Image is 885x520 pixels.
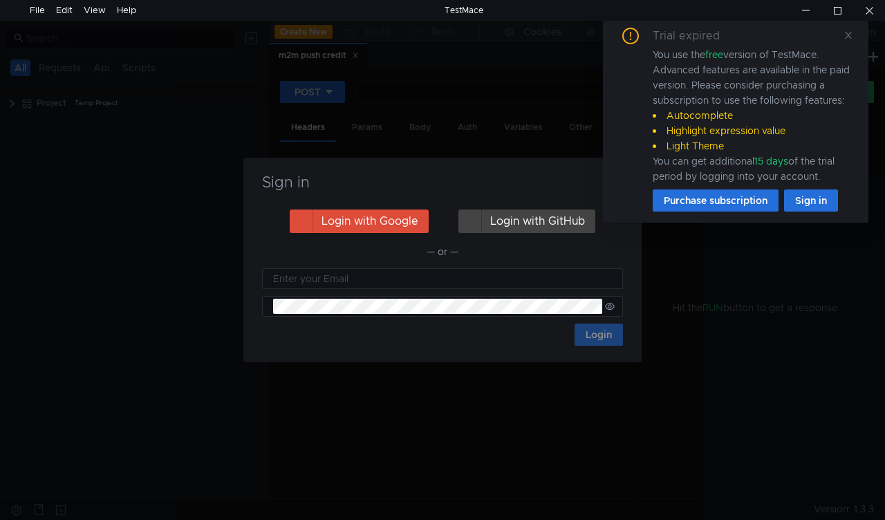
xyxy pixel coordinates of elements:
span: 15 days [754,155,788,167]
button: Purchase subscription [653,189,779,212]
div: You use the version of TestMace. Advanced features are available in the paid version. Please cons... [653,47,852,184]
input: Enter your Email [273,271,615,286]
div: You can get additional of the trial period by logging into your account. [653,154,852,184]
li: Autocomplete [653,108,852,123]
span: free [705,48,723,61]
div: Trial expired [653,28,736,44]
button: Sign in [784,189,838,212]
div: — or — [262,243,623,260]
li: Light Theme [653,138,852,154]
button: Login with Google [290,210,429,233]
button: Login with GitHub [458,210,595,233]
li: Highlight expression value [653,123,852,138]
h3: Sign in [260,174,625,191]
